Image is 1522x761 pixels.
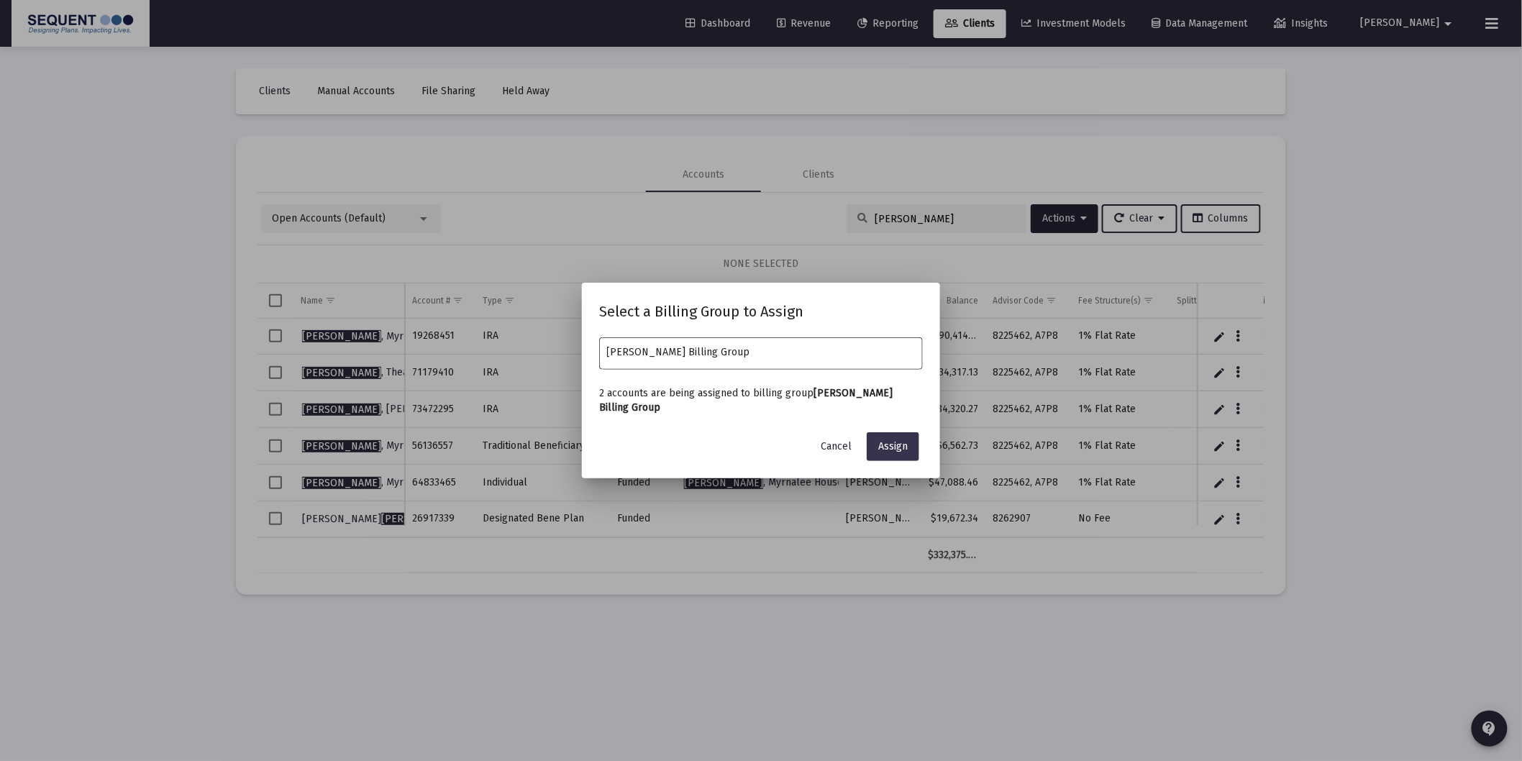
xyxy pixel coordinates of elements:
[867,432,919,461] button: Assign
[878,440,908,452] span: Assign
[821,440,852,452] span: Cancel
[599,387,893,414] b: [PERSON_NAME] Billing Group
[607,347,916,358] input: Select a billing group
[599,300,923,323] h2: Select a Billing Group to Assign
[809,432,863,461] button: Cancel
[599,386,923,415] p: 2 accounts are being assigned to billing group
